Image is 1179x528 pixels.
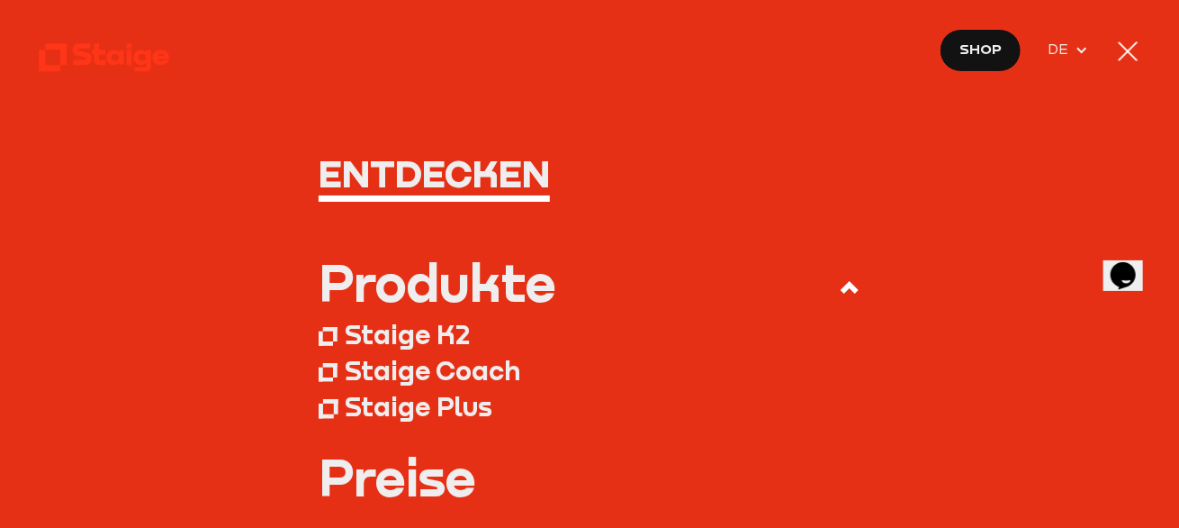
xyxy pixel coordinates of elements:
[319,389,859,425] a: Staige Plus
[1048,38,1075,60] span: DE
[319,257,556,308] div: Produkte
[319,451,859,503] a: Preise
[319,317,859,353] a: Staige K2
[345,355,520,387] div: Staige Coach
[345,391,492,423] div: Staige Plus
[345,319,470,351] div: Staige K2
[319,353,859,389] a: Staige Coach
[940,29,1022,72] a: Shop
[959,38,1002,60] span: Shop
[1103,237,1161,291] iframe: chat widget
